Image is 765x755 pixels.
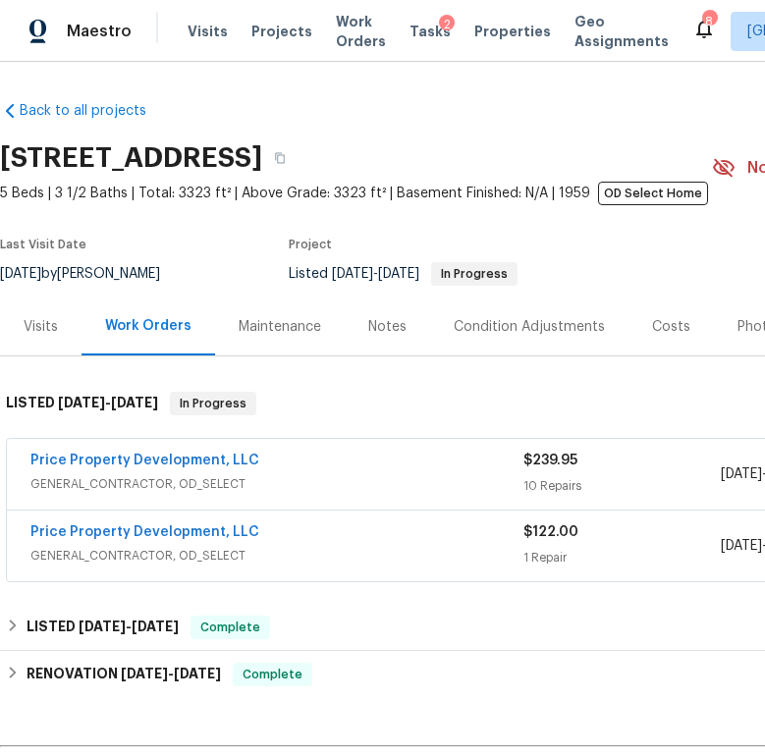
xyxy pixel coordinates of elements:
span: [DATE] [58,396,105,409]
span: - [58,396,158,409]
h6: RENOVATION [27,663,221,686]
div: 2 [439,15,455,34]
div: Visits [24,317,58,337]
span: - [332,267,419,281]
span: [DATE] [174,667,221,680]
h6: LISTED [27,616,179,639]
span: GENERAL_CONTRACTOR, OD_SELECT [30,546,523,566]
span: [DATE] [721,539,762,553]
span: Tasks [410,25,451,38]
div: 8 [702,12,716,31]
button: Copy Address [262,140,298,176]
span: OD Select Home [598,182,708,205]
span: [DATE] [79,620,126,633]
span: Work Orders [336,12,386,51]
span: [DATE] [332,267,373,281]
a: Price Property Development, LLC [30,454,259,467]
span: [DATE] [121,667,168,680]
span: [DATE] [111,396,158,409]
span: $122.00 [523,525,578,539]
span: In Progress [172,394,254,413]
span: [DATE] [378,267,419,281]
a: Price Property Development, LLC [30,525,259,539]
div: Condition Adjustments [454,317,605,337]
div: Costs [652,317,690,337]
span: [DATE] [721,467,762,481]
span: Complete [192,618,268,637]
div: 10 Repairs [523,476,721,496]
span: Project [289,239,332,250]
span: Properties [474,22,551,41]
div: Notes [368,317,407,337]
span: $239.95 [523,454,577,467]
h6: LISTED [6,392,158,415]
span: Maestro [67,22,132,41]
span: [DATE] [132,620,179,633]
span: - [79,620,179,633]
span: GENERAL_CONTRACTOR, OD_SELECT [30,474,523,494]
div: Work Orders [105,316,191,336]
span: In Progress [433,268,516,280]
div: 1 Repair [523,548,721,567]
span: - [121,667,221,680]
span: Visits [188,22,228,41]
span: Geo Assignments [574,12,669,51]
div: Maintenance [239,317,321,337]
span: Listed [289,267,518,281]
span: Projects [251,22,312,41]
span: Complete [235,665,310,684]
